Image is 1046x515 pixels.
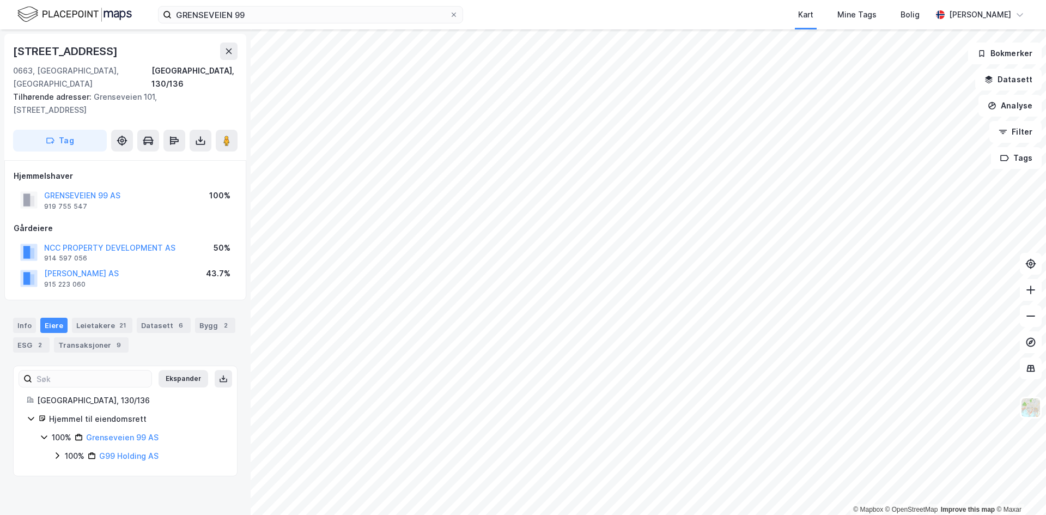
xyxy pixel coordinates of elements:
div: Gårdeiere [14,222,237,235]
div: 919 755 547 [44,202,87,211]
div: [STREET_ADDRESS] [13,43,120,60]
a: G99 Holding AS [99,451,159,461]
button: Bokmerker [968,43,1042,64]
span: Tilhørende adresser: [13,92,94,101]
div: 100% [209,189,230,202]
div: 100% [65,450,84,463]
div: [GEOGRAPHIC_DATA], 130/136 [151,64,238,90]
button: Filter [989,121,1042,143]
img: logo.f888ab2527a4732fd821a326f86c7f29.svg [17,5,132,24]
div: Bolig [901,8,920,21]
div: 2 [34,340,45,350]
div: Bygg [195,318,235,333]
div: 0663, [GEOGRAPHIC_DATA], [GEOGRAPHIC_DATA] [13,64,151,90]
div: 915 223 060 [44,280,86,289]
a: Improve this map [941,506,995,513]
input: Søk på adresse, matrikkel, gårdeiere, leietakere eller personer [172,7,449,23]
button: Datasett [975,69,1042,90]
div: 43.7% [206,267,230,280]
div: 100% [52,431,71,444]
div: Hjemmelshaver [14,169,237,183]
a: Grenseveien 99 AS [86,433,159,442]
div: 6 [175,320,186,331]
button: Analyse [978,95,1042,117]
div: Info [13,318,36,333]
iframe: Chat Widget [992,463,1046,515]
button: Tags [991,147,1042,169]
div: 50% [214,241,230,255]
div: ESG [13,337,50,353]
a: Mapbox [853,506,883,513]
div: Leietakere [72,318,132,333]
div: [PERSON_NAME] [949,8,1011,21]
div: Eiere [40,318,68,333]
div: [GEOGRAPHIC_DATA], 130/136 [37,394,224,407]
button: Ekspander [159,370,208,387]
div: Datasett [137,318,191,333]
a: OpenStreetMap [885,506,938,513]
div: 9 [113,340,124,350]
button: Tag [13,130,107,152]
div: 2 [220,320,231,331]
div: Mine Tags [837,8,877,21]
input: Søk [32,371,151,387]
img: Z [1020,397,1041,418]
div: Kart [798,8,813,21]
div: 914 597 056 [44,254,87,263]
div: 21 [117,320,128,331]
div: Transaksjoner [54,337,129,353]
div: Grenseveien 101, [STREET_ADDRESS] [13,90,229,117]
div: Hjemmel til eiendomsrett [49,413,224,426]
